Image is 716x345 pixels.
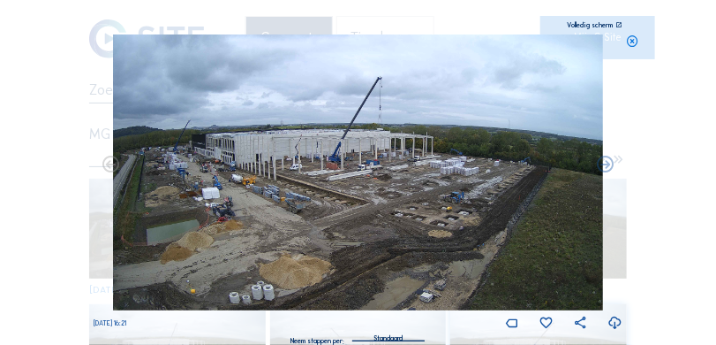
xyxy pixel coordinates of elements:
[291,338,345,345] div: Neem stappen per:
[595,155,615,176] i: Back
[101,155,121,176] i: Forward
[567,22,613,29] div: Volledig scherm
[94,319,126,327] span: [DATE] 16:21
[352,331,426,341] div: Standaard
[113,34,603,310] img: Image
